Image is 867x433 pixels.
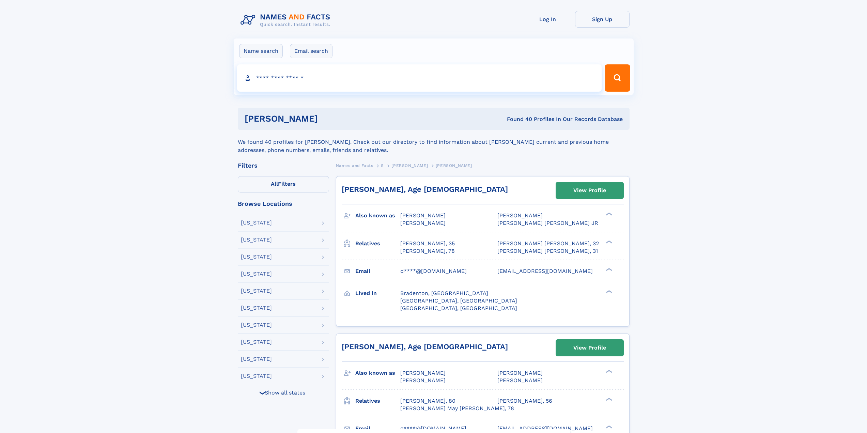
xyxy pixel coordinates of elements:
[604,212,613,216] div: ❯
[497,220,598,226] span: [PERSON_NAME] [PERSON_NAME] JR
[241,305,272,311] div: [US_STATE]
[497,240,599,247] a: [PERSON_NAME] [PERSON_NAME], 32
[400,405,514,412] a: [PERSON_NAME] May [PERSON_NAME], 78
[604,397,613,401] div: ❯
[400,212,446,219] span: [PERSON_NAME]
[241,339,272,345] div: [US_STATE]
[604,239,613,244] div: ❯
[604,369,613,374] div: ❯
[241,373,272,379] div: [US_STATE]
[241,220,272,226] div: [US_STATE]
[497,377,543,384] span: [PERSON_NAME]
[381,161,384,170] a: S
[241,322,272,328] div: [US_STATE]
[342,342,508,351] a: [PERSON_NAME], Age [DEMOGRAPHIC_DATA]
[271,181,278,187] span: All
[604,424,613,429] div: ❯
[400,247,455,255] a: [PERSON_NAME], 78
[355,265,400,277] h3: Email
[604,267,613,272] div: ❯
[412,115,623,123] div: Found 40 Profiles In Our Records Database
[573,340,606,356] div: View Profile
[238,384,329,401] div: Show all states
[497,268,593,274] span: [EMAIL_ADDRESS][DOMAIN_NAME]
[400,240,455,247] a: [PERSON_NAME], 35
[381,163,384,168] span: S
[241,237,272,243] div: [US_STATE]
[336,161,373,170] a: Names and Facts
[241,356,272,362] div: [US_STATE]
[497,212,543,219] span: [PERSON_NAME]
[497,370,543,376] span: [PERSON_NAME]
[239,44,283,58] label: Name search
[400,377,446,384] span: [PERSON_NAME]
[400,290,488,296] span: Bradenton, [GEOGRAPHIC_DATA]
[400,397,455,405] a: [PERSON_NAME], 80
[238,130,630,154] div: We found 40 profiles for [PERSON_NAME]. Check out our directory to find information about [PERSON...
[400,370,446,376] span: [PERSON_NAME]
[238,201,329,207] div: Browse Locations
[604,289,613,294] div: ❯
[238,176,329,192] label: Filters
[400,297,517,304] span: [GEOGRAPHIC_DATA], [GEOGRAPHIC_DATA]
[237,64,602,92] input: search input
[391,161,428,170] a: [PERSON_NAME]
[497,397,552,405] a: [PERSON_NAME], 56
[355,367,400,379] h3: Also known as
[258,390,266,395] div: ❯
[391,163,428,168] span: [PERSON_NAME]
[355,395,400,407] h3: Relatives
[238,11,336,29] img: Logo Names and Facts
[575,11,630,28] a: Sign Up
[556,182,623,199] a: View Profile
[556,340,623,356] a: View Profile
[573,183,606,198] div: View Profile
[497,247,598,255] a: [PERSON_NAME] [PERSON_NAME], 31
[355,238,400,249] h3: Relatives
[245,114,413,123] h1: [PERSON_NAME]
[238,163,329,169] div: Filters
[355,210,400,221] h3: Also known as
[355,288,400,299] h3: Lived in
[400,220,446,226] span: [PERSON_NAME]
[497,425,593,432] span: [EMAIL_ADDRESS][DOMAIN_NAME]
[605,64,630,92] button: Search Button
[436,163,472,168] span: [PERSON_NAME]
[290,44,332,58] label: Email search
[400,305,517,311] span: [GEOGRAPHIC_DATA], [GEOGRAPHIC_DATA]
[521,11,575,28] a: Log In
[241,271,272,277] div: [US_STATE]
[241,288,272,294] div: [US_STATE]
[342,185,508,194] a: [PERSON_NAME], Age [DEMOGRAPHIC_DATA]
[241,254,272,260] div: [US_STATE]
